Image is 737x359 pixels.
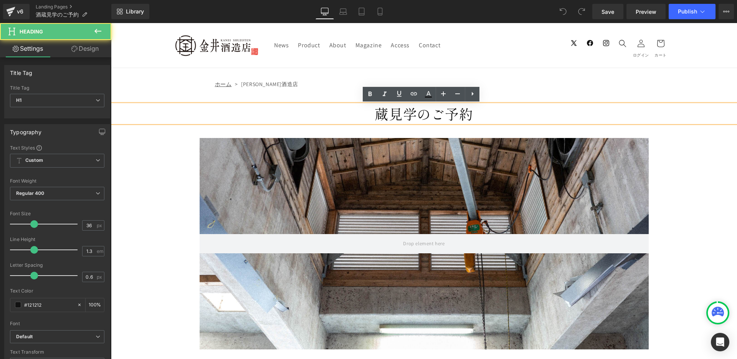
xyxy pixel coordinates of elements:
[97,223,103,228] span: px
[303,14,334,31] a: Contact
[218,18,235,27] span: About
[503,12,520,29] summary: 検索
[520,29,540,33] span: ログイン
[128,58,187,65] span: [PERSON_NAME]酒造店
[214,14,240,31] a: About
[16,334,33,340] i: Default
[57,40,113,57] a: Design
[601,8,614,16] span: Save
[10,288,104,294] div: Text Color
[10,145,104,151] div: Text Styles
[124,58,127,65] span: >
[163,18,178,27] span: News
[83,57,544,66] nav: パンくずリスト
[719,4,734,19] button: More
[187,18,209,27] span: Product
[126,8,144,15] span: Library
[61,8,151,37] a: 金井酒造店
[36,4,111,10] a: Landing Pages
[240,14,276,31] a: Magazine
[10,85,104,91] div: Title Tag
[10,237,104,242] div: Line Height
[10,125,41,135] div: Typography
[159,14,182,31] a: News
[24,301,73,309] input: Color
[352,4,371,19] a: Tablet
[10,178,104,184] div: Font Weight
[626,4,666,19] a: Preview
[111,4,149,19] a: New Library
[25,157,43,164] b: Custom
[678,8,697,15] span: Publish
[86,298,104,312] div: %
[15,7,25,17] div: v6
[636,8,656,16] span: Preview
[102,58,123,65] a: ホーム
[10,211,104,216] div: Font Size
[371,4,389,19] a: Mobile
[97,249,103,254] span: em
[711,333,729,351] div: Open Intercom Messenger
[574,4,589,19] button: Redo
[10,349,104,355] div: Text Transform
[16,97,21,103] b: H1
[10,321,104,326] div: Font
[540,29,559,33] span: カート
[10,65,33,76] div: Title Tag
[555,4,571,19] button: Undo
[334,4,352,19] a: Laptop
[64,11,148,34] img: 金井酒造店
[275,14,303,31] a: Access
[36,12,79,18] span: 酒蔵見学のご予約
[308,18,329,27] span: Contact
[20,28,43,35] span: Heading
[669,4,716,19] button: Publish
[316,4,334,19] a: Desktop
[97,274,103,279] span: px
[182,14,213,31] a: Product
[10,263,104,268] div: Letter Spacing
[16,190,45,196] b: Regular 400
[245,18,271,27] span: Magazine
[280,18,299,27] span: Access
[3,4,30,19] a: v6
